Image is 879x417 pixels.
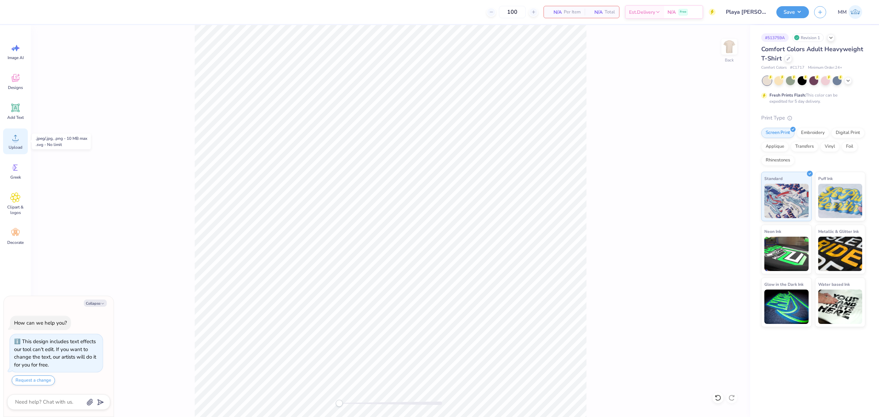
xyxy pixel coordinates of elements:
span: Puff Ink [818,175,833,182]
div: Transfers [791,142,818,152]
span: Minimum Order: 24 + [808,65,842,71]
span: Free [680,10,686,14]
span: Water based Ink [818,281,850,288]
span: N/A [548,9,562,16]
img: Back [722,40,736,54]
img: Glow in the Dark Ink [764,290,809,324]
span: Image AI [8,55,24,60]
div: Screen Print [761,128,795,138]
div: Digital Print [831,128,865,138]
div: Revision 1 [792,33,824,42]
strong: Fresh Prints Flash: [769,92,806,98]
div: Back [725,57,734,63]
div: Applique [761,142,789,152]
span: Glow in the Dark Ink [764,281,803,288]
div: This design includes text effects our tool can't edit. If you want to change the text, our artist... [14,338,96,368]
button: Save [776,6,809,18]
button: Collapse [84,300,107,307]
div: Rhinestones [761,155,795,166]
img: Water based Ink [818,290,863,324]
span: N/A [589,9,603,16]
div: Print Type [761,114,865,122]
span: Clipart & logos [4,204,27,215]
div: .svg - No limit [36,142,87,148]
img: Mariah Myssa Salurio [848,5,862,19]
div: # 513759A [761,33,789,42]
span: Neon Ink [764,228,781,235]
div: Foil [842,142,858,152]
span: Greek [10,174,21,180]
span: MM [838,8,847,16]
span: N/A [667,9,676,16]
div: This color can be expedited for 5 day delivery. [769,92,854,104]
span: Comfort Colors Adult Heavyweight T-Shirt [761,45,863,63]
span: Per Item [564,9,581,16]
a: MM [835,5,865,19]
span: Add Text [7,115,24,120]
div: How can we help you? [14,319,67,326]
input: – – [499,6,526,18]
input: Untitled Design [721,5,771,19]
span: Est. Delivery [629,9,655,16]
span: Comfort Colors [761,65,787,71]
span: Total [605,9,615,16]
span: Standard [764,175,783,182]
span: # C1717 [790,65,804,71]
button: Request a change [12,375,55,385]
div: Vinyl [820,142,840,152]
img: Metallic & Glitter Ink [818,237,863,271]
img: Puff Ink [818,184,863,218]
span: Upload [9,145,22,150]
div: Embroidery [797,128,829,138]
img: Standard [764,184,809,218]
span: Designs [8,85,23,90]
img: Neon Ink [764,237,809,271]
span: Metallic & Glitter Ink [818,228,859,235]
span: Decorate [7,240,24,245]
div: .jpeg/.jpg, .png - 10 MB max [36,135,87,142]
div: Accessibility label [336,400,343,407]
